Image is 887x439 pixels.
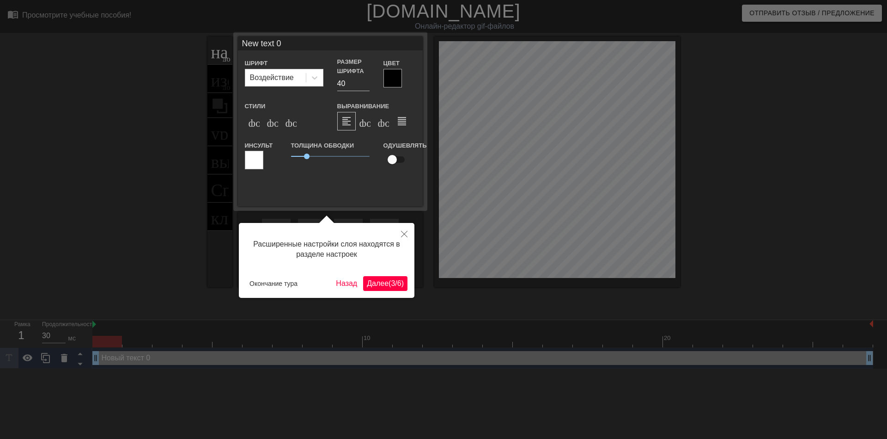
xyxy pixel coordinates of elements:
button: Закрыть [394,223,414,244]
ya-tr-span: Расширенные настройки слоя находятся в разделе настроек [253,240,400,258]
button: Окончание тура [246,277,301,291]
ya-tr-span: ( [389,279,391,287]
ya-tr-span: 3 [391,279,395,287]
button: Назад [332,276,361,291]
ya-tr-span: Далее [367,279,389,287]
button: Далее [363,276,407,291]
ya-tr-span: / [395,279,397,287]
ya-tr-span: 6 [397,279,401,287]
ya-tr-span: Назад [336,279,357,287]
ya-tr-span: ) [401,279,404,287]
